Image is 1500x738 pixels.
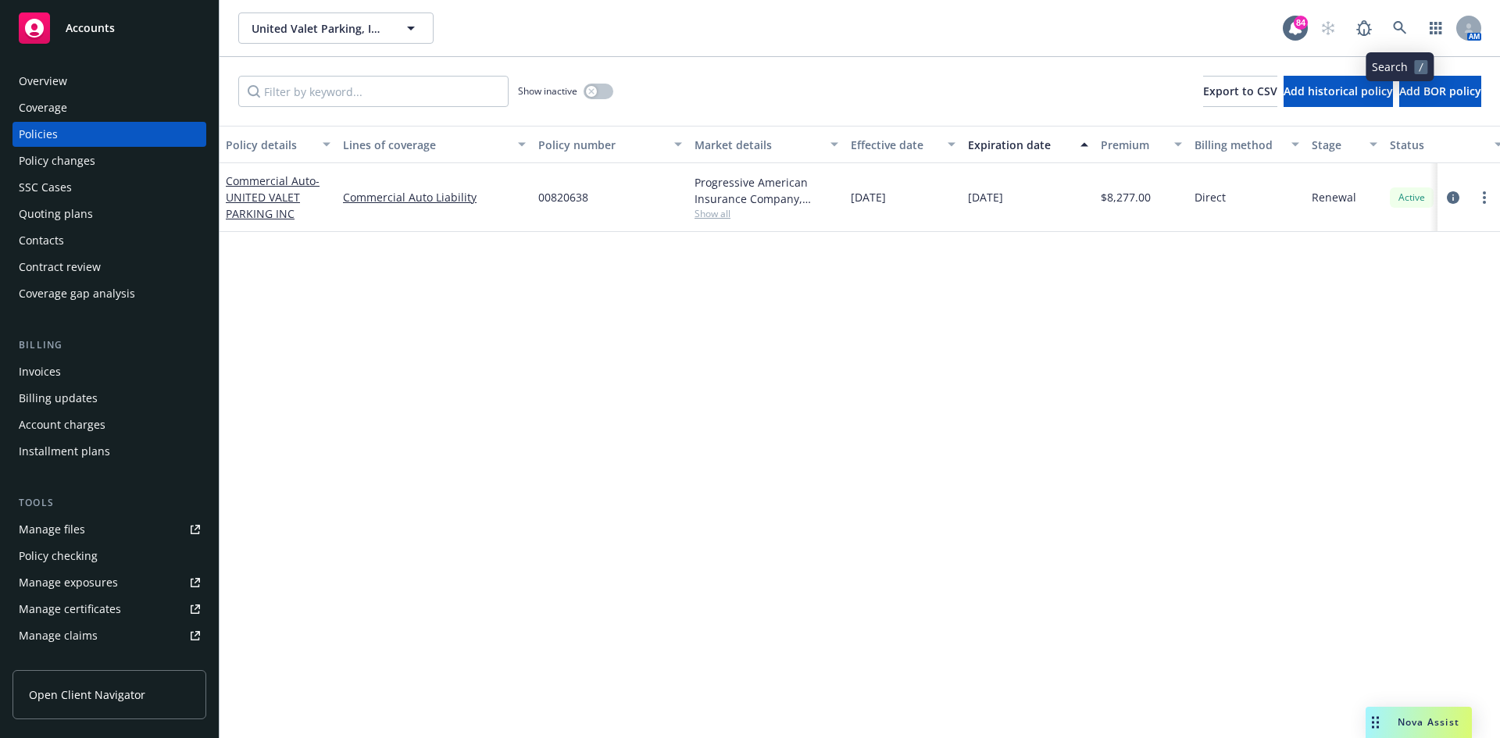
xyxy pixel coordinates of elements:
div: Policies [19,122,58,147]
button: United Valet Parking, Inc. [238,12,434,44]
button: Lines of coverage [337,126,532,163]
a: Switch app [1420,12,1452,44]
div: Premium [1101,137,1165,153]
div: Billing updates [19,386,98,411]
div: Lines of coverage [343,137,509,153]
button: Premium [1095,126,1188,163]
button: Nova Assist [1366,707,1472,738]
button: Market details [688,126,845,163]
span: Renewal [1312,189,1356,205]
div: Manage BORs [19,650,92,675]
span: [DATE] [851,189,886,205]
input: Filter by keyword... [238,76,509,107]
div: Policy changes [19,148,95,173]
a: Overview [12,69,206,94]
div: Tools [12,495,206,511]
a: Manage certificates [12,597,206,622]
div: Manage claims [19,623,98,648]
a: circleInformation [1444,188,1462,207]
div: Contract review [19,255,101,280]
a: Manage exposures [12,570,206,595]
a: Installment plans [12,439,206,464]
a: Commercial Auto [226,173,320,221]
button: Policy number [532,126,688,163]
a: Manage files [12,517,206,542]
span: United Valet Parking, Inc. [252,20,387,37]
span: Add BOR policy [1399,84,1481,98]
div: Coverage [19,95,67,120]
a: more [1475,188,1494,207]
div: Progressive American Insurance Company, Progressive [695,174,838,207]
span: [DATE] [968,189,1003,205]
span: - UNITED VALET PARKING INC [226,173,320,221]
div: Billing [12,337,206,353]
div: Drag to move [1366,707,1385,738]
div: Effective date [851,137,938,153]
a: Contract review [12,255,206,280]
span: Add historical policy [1284,84,1393,98]
a: Invoices [12,359,206,384]
a: Manage BORs [12,650,206,675]
div: Manage exposures [19,570,118,595]
div: Billing method [1195,137,1282,153]
span: Open Client Navigator [29,686,145,703]
button: Billing method [1188,126,1305,163]
div: Policy number [538,137,665,153]
span: Active [1396,191,1427,205]
a: Policy changes [12,148,206,173]
a: Report a Bug [1348,12,1380,44]
div: Policy checking [19,544,98,569]
span: Show inactive [518,84,577,98]
a: Policy checking [12,544,206,569]
a: Start snowing [1312,12,1344,44]
a: Account charges [12,412,206,437]
div: Account charges [19,412,105,437]
a: SSC Cases [12,175,206,200]
a: Commercial Auto Liability [343,189,526,205]
span: 00820638 [538,189,588,205]
div: Expiration date [968,137,1071,153]
a: Contacts [12,228,206,253]
button: Stage [1305,126,1384,163]
a: Accounts [12,6,206,50]
span: $8,277.00 [1101,189,1151,205]
div: Coverage gap analysis [19,281,135,306]
div: 84 [1294,16,1308,30]
div: Installment plans [19,439,110,464]
div: Overview [19,69,67,94]
span: Accounts [66,22,115,34]
span: Direct [1195,189,1226,205]
div: Market details [695,137,821,153]
span: Export to CSV [1203,84,1277,98]
div: Quoting plans [19,201,93,226]
button: Policy details [220,126,337,163]
div: Policy details [226,137,313,153]
a: Quoting plans [12,201,206,226]
a: Manage claims [12,623,206,648]
div: Manage certificates [19,597,121,622]
div: Manage files [19,517,85,542]
div: Contacts [19,228,64,253]
button: Export to CSV [1203,76,1277,107]
button: Add BOR policy [1399,76,1481,107]
a: Billing updates [12,386,206,411]
a: Policies [12,122,206,147]
div: Invoices [19,359,61,384]
div: Stage [1312,137,1360,153]
button: Expiration date [962,126,1095,163]
button: Effective date [845,126,962,163]
div: SSC Cases [19,175,72,200]
div: Status [1390,137,1485,153]
span: Nova Assist [1398,715,1459,729]
a: Coverage [12,95,206,120]
a: Coverage gap analysis [12,281,206,306]
a: Search [1384,12,1416,44]
button: Add historical policy [1284,76,1393,107]
span: Show all [695,207,838,220]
